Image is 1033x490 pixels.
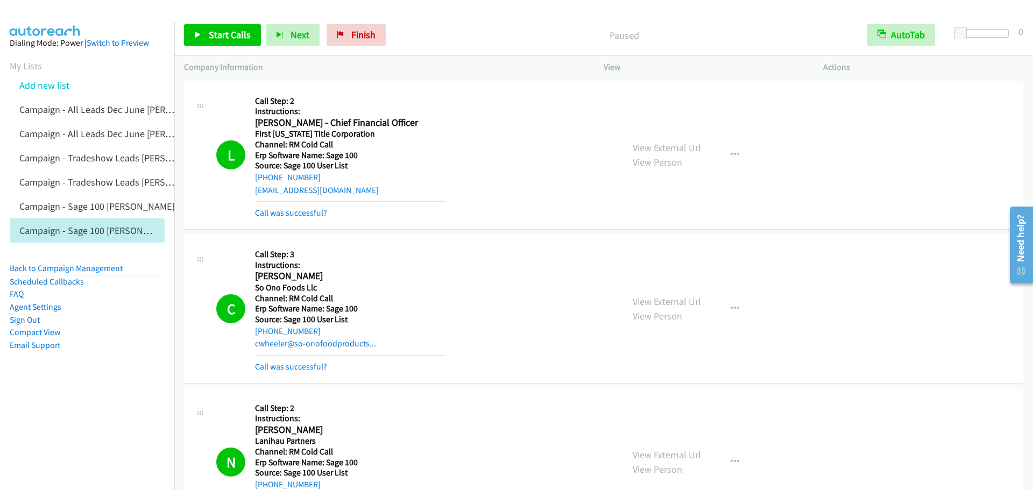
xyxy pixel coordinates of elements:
h5: Instructions: [255,413,445,424]
p: Actions [823,61,1023,74]
a: My Lists [10,60,42,72]
h2: [PERSON_NAME] [255,424,445,436]
button: Next [266,24,320,46]
span: Start Calls [209,29,251,41]
a: Sign Out [10,315,40,325]
h1: L [216,140,245,169]
span: Next [291,29,309,41]
span: Finish [351,29,376,41]
h5: Erp Software Name: Sage 100 [255,303,445,314]
a: [PHONE_NUMBER] [255,479,321,489]
a: Back to Campaign Management [10,263,123,273]
a: [PHONE_NUMBER] [255,326,321,336]
h5: Call Step: 3 [255,249,445,260]
h5: Call Step: 2 [255,96,445,106]
a: Campaign - Sage 100 [PERSON_NAME] [19,200,174,212]
h2: [PERSON_NAME] - Chief Financial Officer [255,117,445,129]
a: Finish [327,24,386,46]
h5: Source: Sage 100 User List [255,467,445,478]
h5: So Ono Foods Llc [255,282,445,293]
h1: C [216,294,245,323]
a: Email Support [10,340,60,350]
iframe: Resource Center [1002,202,1033,288]
a: [PHONE_NUMBER] [255,172,321,182]
div: Dialing Mode: Power | [10,37,165,49]
h5: Erp Software Name: Sage 100 [255,150,445,161]
a: View Person [633,310,682,322]
p: Company Information [184,61,584,74]
a: View Person [633,463,682,475]
a: cwheeler@so-onofoodproducts... [255,338,376,349]
div: Delay between calls (in seconds) [959,29,1009,38]
a: Campaign - Sage 100 [PERSON_NAME] Cloned [19,224,206,237]
a: Start Calls [184,24,261,46]
h5: Source: Sage 100 User List [255,160,445,171]
h5: Call Step: 2 [255,403,445,414]
a: Campaign - All Leads Dec June [PERSON_NAME] [19,103,215,116]
h5: Channel: RM Cold Call [255,293,445,304]
h5: Lanihau Partners [255,436,445,446]
h5: Erp Software Name: Sage 100 [255,457,445,468]
a: View External Url [633,295,701,308]
a: Scheduled Callbacks [10,276,84,287]
a: Compact View [10,327,60,337]
a: View External Url [633,141,701,154]
h5: Instructions: [255,106,445,117]
h1: N [216,448,245,477]
h5: Channel: RM Cold Call [255,446,445,457]
div: 0 [1018,24,1023,39]
a: Add new list [19,79,69,91]
h5: Source: Sage 100 User List [255,314,445,325]
p: Paused [400,28,848,42]
p: View [604,61,804,74]
a: Campaign - Tradeshow Leads [PERSON_NAME] Cloned [19,176,240,188]
h5: First [US_STATE] Title Corporation [255,129,445,139]
a: Call was successful? [255,361,327,372]
a: Call was successful? [255,208,327,218]
button: AutoTab [867,24,935,46]
a: Campaign - All Leads Dec June [PERSON_NAME] Cloned [19,127,246,140]
a: Campaign - Tradeshow Leads [PERSON_NAME] [19,152,209,164]
a: Switch to Preview [87,38,149,48]
a: [EMAIL_ADDRESS][DOMAIN_NAME] [255,185,379,195]
h5: Channel: RM Cold Call [255,139,445,150]
a: View External Url [633,449,701,461]
h2: [PERSON_NAME] [255,270,445,282]
h5: Instructions: [255,260,445,271]
a: View Person [633,156,682,168]
a: FAQ [10,289,24,299]
a: Agent Settings [10,302,61,312]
